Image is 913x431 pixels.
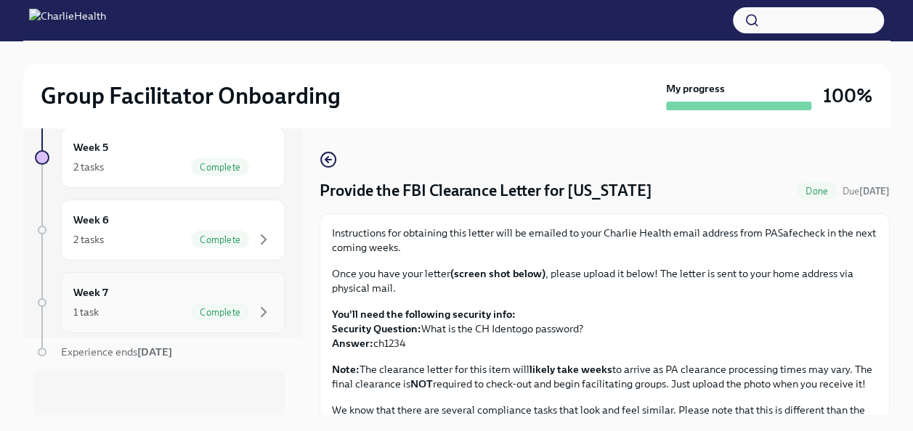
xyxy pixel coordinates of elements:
[61,345,172,358] span: Experience ends
[666,81,725,96] strong: My progress
[859,186,890,197] strong: [DATE]
[529,363,612,376] strong: likely take weeks
[843,186,890,197] span: Due
[332,363,360,376] strong: Note:
[41,81,341,110] h2: Group Facilitator Onboarding
[797,186,837,197] span: Done
[73,160,104,174] div: 2 tasks
[320,180,652,202] h4: Provide the FBI Clearance Letter for [US_STATE]
[823,83,872,109] h3: 100%
[35,127,285,188] a: Week 52 tasksComplete
[332,307,877,350] p: What is the CH Identogo password? ch1234
[35,200,285,260] a: Week 62 tasksComplete
[332,226,877,255] p: Instructions for obtaining this letter will be emailed to your Charlie Health email address from ...
[73,212,109,228] h6: Week 6
[332,266,877,295] p: Once you have your letter , please upload it below! The letter is sent to your home address via p...
[191,162,249,173] span: Complete
[73,139,108,155] h6: Week 5
[73,232,104,247] div: 2 tasks
[29,9,106,32] img: CharlieHealth
[332,362,877,391] p: The clearance letter for this item will to arrive as PA clearance processing times may vary. The ...
[410,377,433,390] strong: NOT
[332,308,516,321] strong: You'll need the following security info:
[35,272,285,333] a: Week 71 taskComplete
[73,284,108,300] h6: Week 7
[332,322,421,335] strong: Security Question:
[191,307,249,318] span: Complete
[843,184,890,198] span: August 26th, 2025 09:00
[332,337,373,350] strong: Answer:
[450,267,545,280] strong: (screen shot below)
[137,345,172,358] strong: [DATE]
[73,305,99,319] div: 1 task
[191,234,249,245] span: Complete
